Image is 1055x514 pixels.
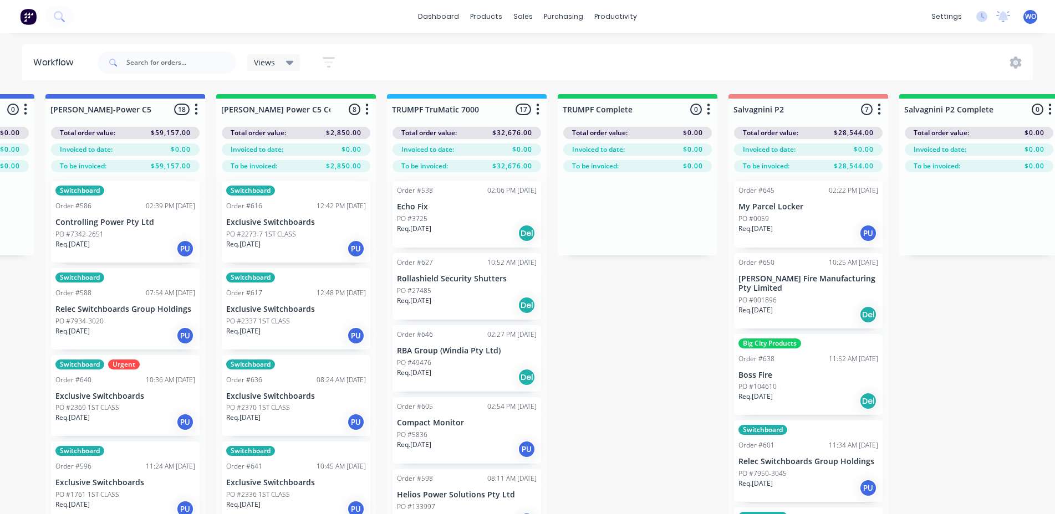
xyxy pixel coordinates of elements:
[55,500,90,510] p: Req. [DATE]
[397,258,433,268] div: Order #627
[683,145,703,155] span: $0.00
[226,490,290,500] p: PO #2336 1ST CLASS
[397,202,537,212] p: Echo Fix
[226,392,366,401] p: Exclusive Switchboards
[55,461,91,471] div: Order #596
[226,186,275,196] div: Switchboard
[859,479,877,497] div: PU
[859,392,877,410] div: Del
[51,268,200,349] div: SwitchboardOrder #58807:54 AM [DATE]Relec Switchboards Group HoldingsPO #7934-3020Req.[DATE]PU
[859,224,877,242] div: PU
[347,240,365,258] div: PU
[1025,128,1044,138] span: $0.00
[222,268,370,349] div: SwitchboardOrder #61712:48 PM [DATE]Exclusive SwitchboardsPO #2337 1ST CLASSReq.[DATE]PU
[176,327,194,345] div: PU
[397,440,431,450] p: Req. [DATE]
[176,240,194,258] div: PU
[734,181,883,248] div: Order #64502:22 PM [DATE]My Parcel LockerPO #0059Req.[DATE]PU
[743,128,798,138] span: Total order value:
[55,229,104,239] p: PO #7342-2651
[487,402,537,412] div: 02:54 PM [DATE]
[397,418,537,428] p: Compact Monitor
[1025,12,1036,22] span: WO
[492,128,532,138] span: $32,676.00
[55,326,90,336] p: Req. [DATE]
[738,440,774,450] div: Order #601
[401,161,448,171] span: To be invoiced:
[55,413,90,423] p: Req. [DATE]
[738,224,773,234] p: Req. [DATE]
[397,274,537,284] p: Rollashield Security Shutters
[738,392,773,402] p: Req. [DATE]
[226,288,262,298] div: Order #617
[146,288,195,298] div: 07:54 AM [DATE]
[226,413,261,423] p: Req. [DATE]
[55,273,104,282] div: Switchboard
[55,478,195,487] p: Exclusive Switchboards
[347,327,365,345] div: PU
[1025,145,1044,155] span: $0.00
[738,479,773,489] p: Req. [DATE]
[683,161,703,171] span: $0.00
[146,461,195,471] div: 11:24 AM [DATE]
[734,420,883,502] div: SwitchboardOrder #60111:34 AM [DATE]Relec Switchboards Group HoldingsPO #7950-3045Req.[DATE]PU
[60,161,106,171] span: To be invoiced:
[508,8,538,25] div: sales
[589,8,643,25] div: productivity
[854,145,874,155] span: $0.00
[55,375,91,385] div: Order #640
[397,214,427,224] p: PO #3725
[55,288,91,298] div: Order #588
[487,258,537,268] div: 10:52 AM [DATE]
[55,403,119,413] p: PO #2369 1ST CLASS
[914,161,960,171] span: To be invoiced:
[393,397,541,464] div: Order #60502:54 PM [DATE]Compact MonitorPO #5836Req.[DATE]PU
[146,375,195,385] div: 10:36 AM [DATE]
[487,474,537,484] div: 08:11 AM [DATE]
[60,145,113,155] span: Invoiced to date:
[55,201,91,211] div: Order #586
[734,334,883,415] div: Big City ProductsOrder #63811:52 AM [DATE]Boss FirePO #104610Req.[DATE]Del
[738,371,878,380] p: Boss Fire
[512,145,532,155] span: $0.00
[226,201,262,211] div: Order #616
[518,296,536,314] div: Del
[226,500,261,510] p: Req. [DATE]
[231,128,286,138] span: Total order value:
[829,258,878,268] div: 10:25 AM [DATE]
[829,186,878,196] div: 02:22 PM [DATE]
[171,145,191,155] span: $0.00
[397,402,433,412] div: Order #605
[231,161,277,171] span: To be invoiced:
[226,375,262,385] div: Order #636
[465,8,508,25] div: products
[176,413,194,431] div: PU
[738,457,878,466] p: Relec Switchboards Group Holdings
[51,181,200,263] div: SwitchboardOrder #58602:39 PM [DATE]Controlling Power Pty LtdPO #7342-2651Req.[DATE]PU
[222,181,370,263] div: SwitchboardOrder #61612:42 PM [DATE]Exclusive SwitchboardsPO #2273-7 1ST CLASSReq.[DATE]PU
[518,224,536,242] div: Del
[738,354,774,364] div: Order #638
[226,326,261,336] p: Req. [DATE]
[108,359,140,369] div: Urgent
[254,56,275,68] span: Views
[738,186,774,196] div: Order #645
[55,490,119,500] p: PO #1761 1ST CLASS
[393,181,541,248] div: Order #53802:06 PM [DATE]Echo FixPO #3725Req.[DATE]Del
[226,316,290,326] p: PO #2337 1ST CLASS
[55,316,104,326] p: PO #7934-3020
[393,325,541,392] div: Order #64602:27 PM [DATE]RBA Group (Windia Pty Ltd)PO #49476Req.[DATE]Del
[226,273,275,282] div: Switchboard
[55,392,195,401] p: Exclusive Switchboards
[226,403,290,413] p: PO #2370 1ST CLASS
[572,145,625,155] span: Invoiced to date:
[738,214,769,224] p: PO #0059
[738,202,878,212] p: My Parcel Locker
[738,258,774,268] div: Order #650
[518,368,536,386] div: Del
[397,368,431,378] p: Req. [DATE]
[397,346,537,356] p: RBA Group (Windia Pty Ltd)
[146,201,195,211] div: 02:39 PM [DATE]
[834,128,874,138] span: $28,544.00
[1025,161,1044,171] span: $0.00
